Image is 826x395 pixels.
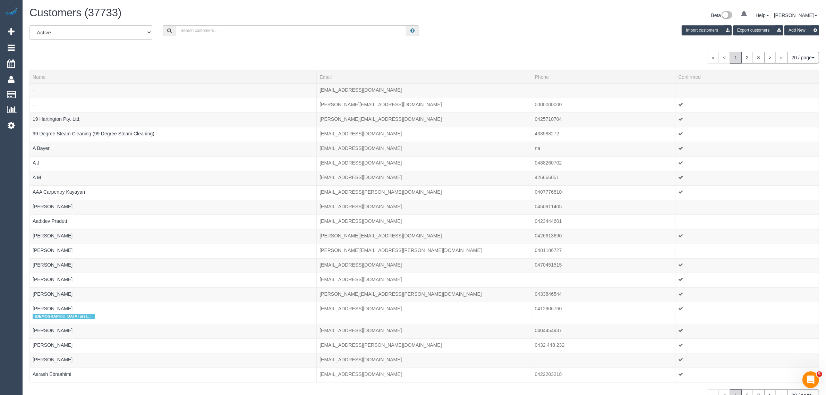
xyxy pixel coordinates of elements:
a: [PERSON_NAME] [33,204,73,209]
td: Name [30,83,317,98]
td: Email [317,244,532,258]
div: Tags [33,166,314,168]
a: [PERSON_NAME] [33,233,73,238]
td: Confirmed [675,324,819,338]
td: Name [30,244,317,258]
a: [PERSON_NAME] [33,277,73,282]
a: [PERSON_NAME] [33,342,73,348]
a: Automaid Logo [4,7,18,17]
td: Email [317,287,532,302]
td: Phone [532,215,675,229]
td: Name [30,273,317,287]
th: Confirmed [675,70,819,83]
div: Tags [33,93,314,95]
a: [PERSON_NAME] [33,247,73,253]
button: Add New [784,25,819,35]
a: 3 [753,52,765,64]
td: Email [317,127,532,142]
td: Email [317,215,532,229]
a: 2 [741,52,753,64]
td: Phone [532,244,675,258]
a: » [776,52,787,64]
span: « [707,52,719,64]
span: < [718,52,730,64]
a: Aarash Ebraahimi [33,371,71,377]
a: - [33,87,34,93]
td: Phone [532,156,675,171]
th: Name [30,70,317,83]
a: 99 Degree Steam Cleaning (99 Degree Steam Cleaning) [33,131,154,136]
a: [PERSON_NAME] [33,262,73,268]
div: Tags [33,152,314,153]
td: Email [317,200,532,215]
td: Email [317,156,532,171]
td: Email [317,142,532,156]
nav: Pagination navigation [707,52,819,64]
a: . . [33,102,37,107]
td: Email [317,273,532,287]
td: Confirmed [675,353,819,368]
td: Email [317,83,532,98]
td: Email [317,185,532,200]
td: Confirmed [675,127,819,142]
span: Customers (37733) [29,7,121,19]
td: Name [30,142,317,156]
td: Confirmed [675,83,819,98]
div: Tags [33,210,314,212]
span: 1 [730,52,742,64]
td: Phone [532,287,675,302]
td: Name [30,353,317,368]
td: Phone [532,200,675,215]
td: Email [317,112,532,127]
td: Email [317,324,532,338]
img: New interface [721,11,732,20]
div: Tags [33,195,314,197]
div: Tags [33,268,314,270]
td: Name [30,302,317,324]
td: Email [317,368,532,382]
div: Tags [33,254,314,255]
td: Email [317,98,532,112]
td: Confirmed [675,156,819,171]
td: Confirmed [675,200,819,215]
td: Phone [532,112,675,127]
a: A Bayer [33,145,50,151]
td: Confirmed [675,258,819,273]
a: A M [33,175,41,180]
a: [PERSON_NAME] [33,291,73,297]
button: 20 / page [787,52,819,64]
td: Email [317,353,532,368]
td: Phone [532,302,675,324]
div: Tags [33,312,314,321]
th: Email [317,70,532,83]
td: Name [30,185,317,200]
div: Tags [33,239,314,241]
td: Phone [532,185,675,200]
td: Confirmed [675,338,819,353]
td: Phone [532,368,675,382]
div: Tags [33,225,314,226]
th: Phone [532,70,675,83]
td: Confirmed [675,302,819,324]
td: Confirmed [675,185,819,200]
td: Name [30,127,317,142]
td: Phone [532,324,675,338]
div: Tags [33,283,314,285]
td: Email [317,258,532,273]
div: Tags [33,123,314,124]
td: Confirmed [675,171,819,185]
td: Confirmed [675,112,819,127]
a: [PERSON_NAME] [33,357,73,362]
button: Export customers [733,25,783,35]
td: Phone [532,353,675,368]
td: Confirmed [675,273,819,287]
div: Tags [33,137,314,139]
a: Beta [711,12,733,18]
td: Phone [532,127,675,142]
td: Email [317,229,532,244]
td: Phone [532,83,675,98]
td: Phone [532,258,675,273]
td: Confirmed [675,229,819,244]
a: Help [756,12,769,18]
td: Name [30,338,317,353]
